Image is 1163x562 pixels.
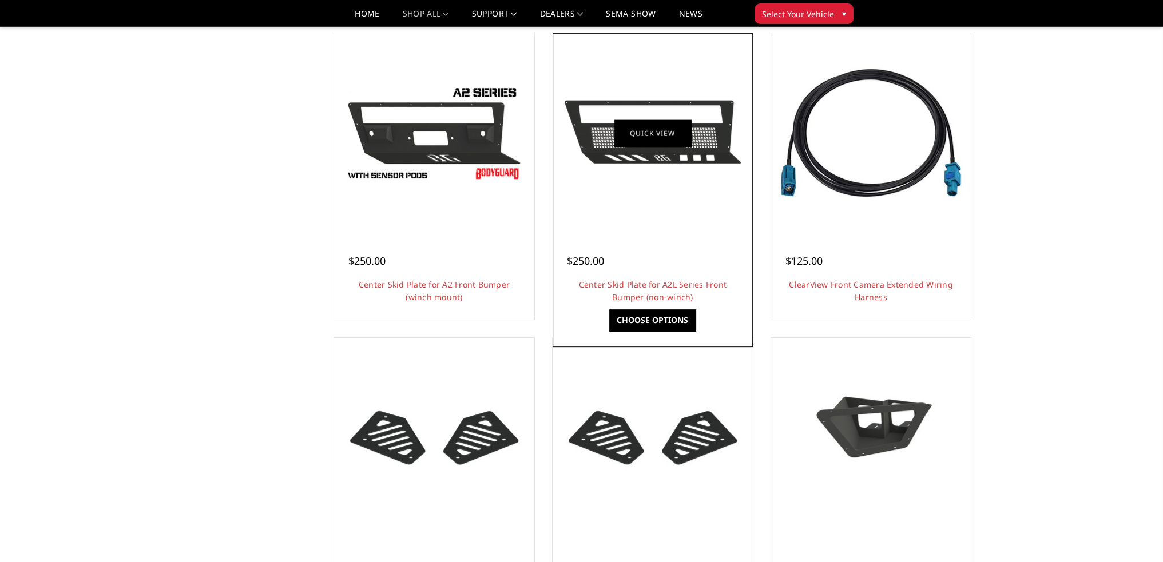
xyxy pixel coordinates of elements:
a: ClearView Front Camera Extended Wiring Harness [774,36,968,230]
a: shop all [403,10,449,26]
a: ClearView Front Camera Extended Wiring Harness [789,279,953,302]
img: Corner Step Pads for Jeep Rear Bumper [561,386,744,489]
a: Dealers [540,10,584,26]
a: SEMA Show [606,10,656,26]
iframe: Chat Widget [1106,507,1163,562]
span: $125.00 [785,254,823,268]
a: Quick view [614,119,691,146]
a: News [678,10,702,26]
a: Center Skid Plate for A2 Front Bumper (winch mount) [359,279,510,302]
img: Single Light Bar / No Sensors [561,79,744,187]
button: Select Your Vehicle [755,3,854,24]
a: Support [472,10,517,26]
a: Center Skid Plate for A2 Front Bumper (winch mount) Center Skid Plate for A2 Front Bumper (winch ... [337,36,531,230]
a: Cube Light Brackets Pair (A2, A2L, & T2) Cube Light Brackets Pair (A2, A2L, & T2) [774,341,968,535]
span: $250.00 [348,254,386,268]
a: Home [355,10,379,26]
a: Corner Step Pads for A2 Rear Bumper [337,341,531,535]
a: Corner Step Pads for Jeep Rear Bumper [555,341,750,535]
span: Select Your Vehicle [762,8,834,20]
a: Center Skid Plate for A2L Series Front Bumper (non-winch) [578,279,727,302]
a: Choose Options [609,309,696,331]
a: Single Light Bar / With Sensors Single Light Bar / No Sensors [555,36,750,230]
img: ClearView Front Camera Extended Wiring Harness [779,68,962,198]
img: Corner Step Pads for A2 Rear Bumper [343,386,526,489]
span: ▾ [842,7,846,19]
span: $250.00 [567,254,604,268]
